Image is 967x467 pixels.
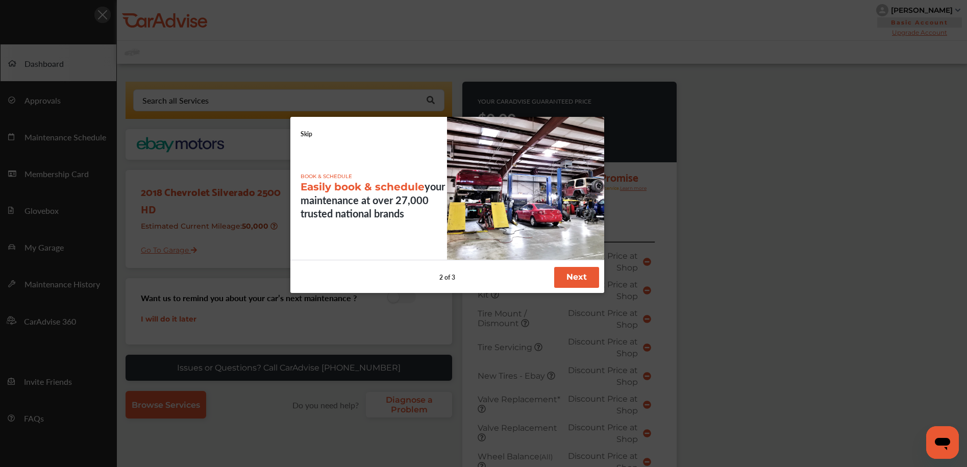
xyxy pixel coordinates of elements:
[447,117,604,260] img: welcome2.d2d471caec20147613c1.png
[301,130,312,138] a: Skip
[439,273,455,282] span: 2 of 3
[301,173,448,180] p: BOOK & SCHEDULE
[554,267,599,288] button: Next
[926,426,959,459] iframe: Button to launch messaging window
